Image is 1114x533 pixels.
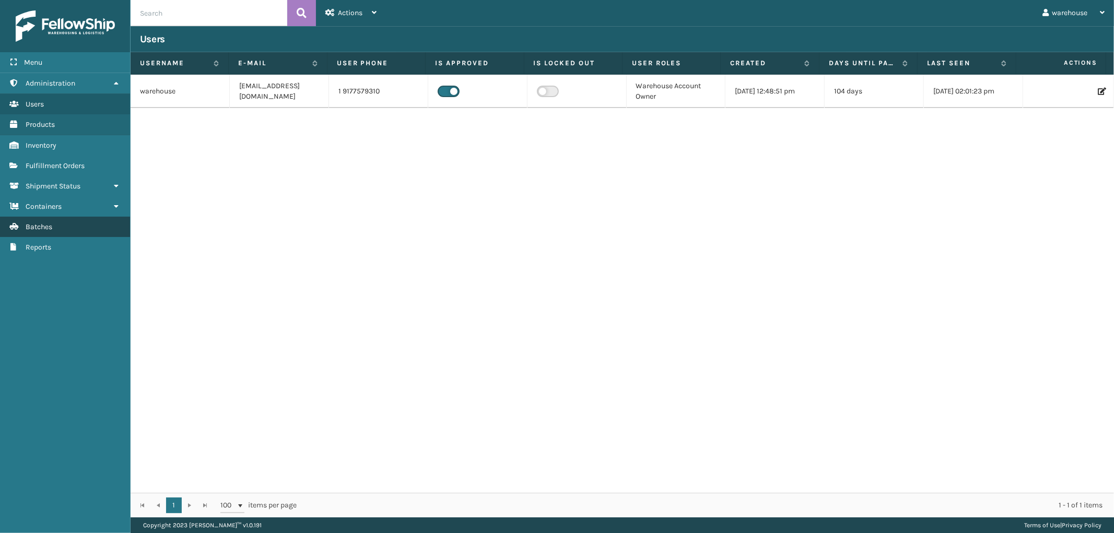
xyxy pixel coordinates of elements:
label: User Roles [632,58,711,68]
a: Terms of Use [1024,522,1060,529]
td: warehouse [131,75,230,108]
span: Menu [24,58,42,67]
img: logo [16,10,115,42]
span: Products [26,120,55,129]
span: items per page [220,498,297,513]
span: Inventory [26,141,56,150]
label: Created [730,58,799,68]
h3: Users [140,33,165,45]
i: Edit [1098,88,1104,95]
label: Days until password expires [829,58,897,68]
span: Actions [1019,54,1104,72]
td: Warehouse Account Owner [627,75,726,108]
label: E-mail [238,58,307,68]
div: 1 - 1 of 1 items [311,500,1103,511]
td: 1 9177579310 [329,75,428,108]
span: Fulfillment Orders [26,161,85,170]
span: Containers [26,202,62,211]
span: Users [26,100,44,109]
span: Shipment Status [26,182,80,191]
p: Copyright 2023 [PERSON_NAME]™ v 1.0.191 [143,517,262,533]
a: Privacy Policy [1062,522,1101,529]
div: | [1024,517,1101,533]
span: Batches [26,222,52,231]
span: Reports [26,243,51,252]
td: [EMAIL_ADDRESS][DOMAIN_NAME] [230,75,329,108]
td: [DATE] 12:48:51 pm [725,75,825,108]
label: Is Locked Out [534,58,613,68]
span: Actions [338,8,362,17]
span: 100 [220,500,236,511]
label: Username [140,58,208,68]
label: User phone [337,58,416,68]
td: [DATE] 02:01:23 pm [924,75,1023,108]
label: Is Approved [435,58,514,68]
td: 104 days [825,75,924,108]
label: Last Seen [927,58,995,68]
span: Administration [26,79,75,88]
a: 1 [166,498,182,513]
